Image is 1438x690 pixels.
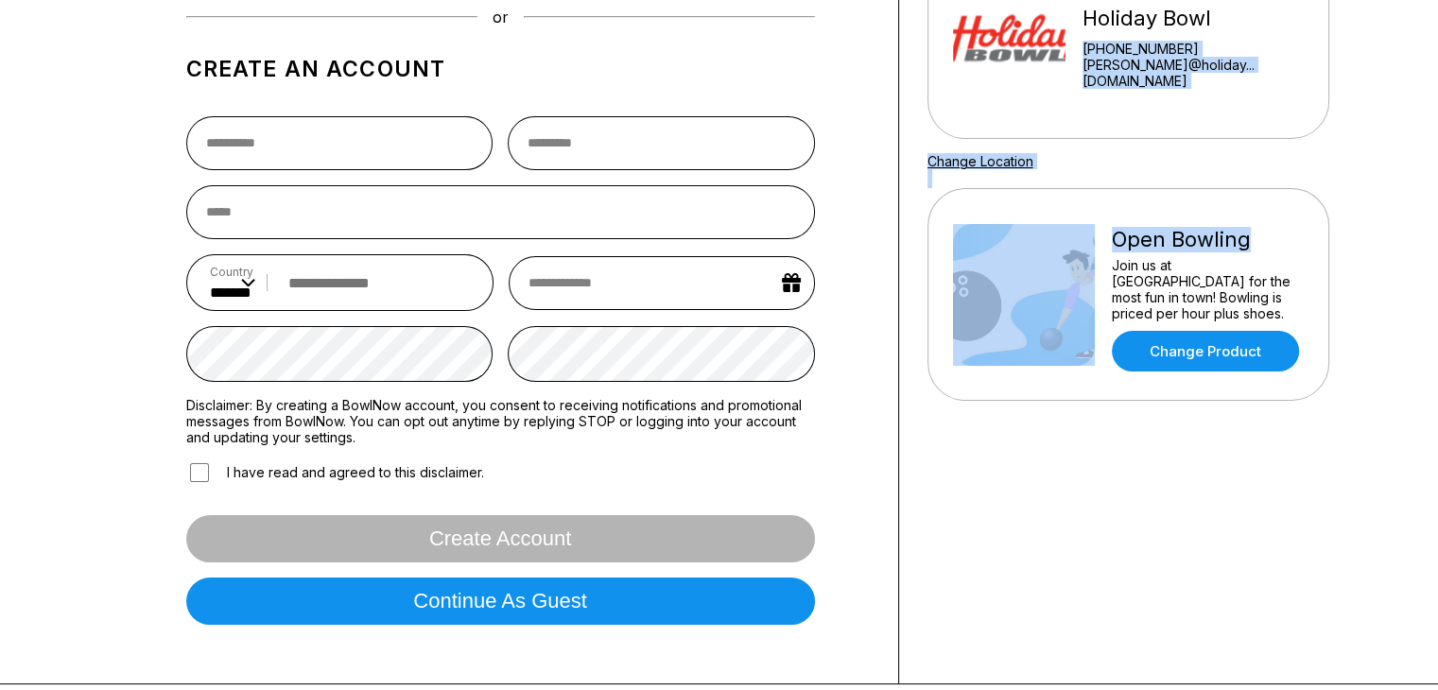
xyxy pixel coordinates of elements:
h1: Create an account [186,56,815,82]
a: [PERSON_NAME]@holiday...[DOMAIN_NAME] [1083,57,1303,89]
div: or [186,8,815,26]
div: [PHONE_NUMBER] [1083,41,1303,57]
button: Continue as guest [186,578,815,625]
a: Change Product [1112,331,1299,371]
a: Change Location [927,153,1033,169]
input: I have read and agreed to this disclaimer. [190,463,209,482]
label: Disclaimer: By creating a BowlNow account, you consent to receiving notifications and promotional... [186,397,815,445]
div: Open Bowling [1112,227,1304,252]
label: Country [210,265,255,279]
div: Holiday Bowl [1083,6,1303,31]
label: I have read and agreed to this disclaimer. [186,460,484,485]
div: Join us at [GEOGRAPHIC_DATA] for the most fun in town! Bowling is priced per hour plus shoes. [1112,257,1304,321]
img: Open Bowling [953,224,1095,366]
